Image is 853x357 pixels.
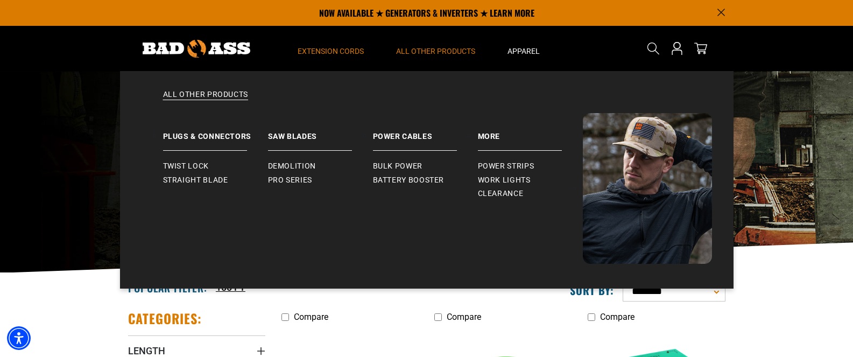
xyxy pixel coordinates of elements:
[583,113,712,264] img: Bad Ass Extension Cords
[294,312,328,322] span: Compare
[600,312,635,322] span: Compare
[645,40,662,57] summary: Search
[268,159,373,173] a: Demolition
[128,310,202,327] h2: Categories:
[268,162,316,171] span: Demolition
[478,173,583,187] a: Work Lights
[163,162,209,171] span: Twist Lock
[268,173,373,187] a: Pro Series
[692,42,709,55] a: cart
[143,40,250,58] img: Bad Ass Extension Cords
[478,162,534,171] span: Power Strips
[7,326,31,350] div: Accessibility Menu
[163,159,268,173] a: Twist Lock
[268,113,373,151] a: Saw Blades
[478,113,583,151] a: Battery Booster More Power Strips
[128,345,165,357] span: Length
[668,26,686,71] a: Open this option
[281,26,380,71] summary: Extension Cords
[373,159,478,173] a: Bulk Power
[163,176,228,185] span: Straight Blade
[570,283,614,297] label: Sort by:
[163,113,268,151] a: Plugs & Connectors
[373,113,478,151] a: Power Cables
[298,46,364,56] span: Extension Cords
[447,312,481,322] span: Compare
[491,26,556,71] summary: Apparel
[142,89,712,113] a: All Other Products
[373,176,445,185] span: Battery Booster
[396,46,475,56] span: All Other Products
[163,173,268,187] a: Straight Blade
[478,159,583,173] a: Power Strips
[478,176,531,185] span: Work Lights
[380,26,491,71] summary: All Other Products
[478,187,583,201] a: Clearance
[268,176,312,185] span: Pro Series
[128,281,207,295] h2: Popular Filter:
[373,173,478,187] a: Battery Booster
[373,162,422,171] span: Bulk Power
[507,46,540,56] span: Apparel
[478,189,524,199] span: Clearance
